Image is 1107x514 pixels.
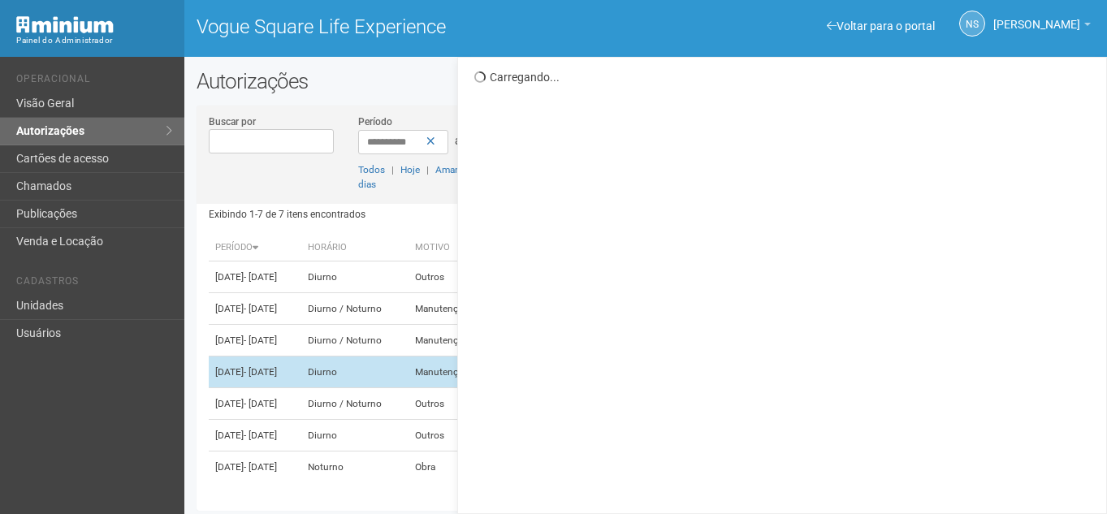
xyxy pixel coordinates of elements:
[455,134,461,147] span: a
[827,19,935,32] a: Voltar para o portal
[358,164,385,175] a: Todos
[244,271,277,283] span: - [DATE]
[993,2,1080,31] span: Nicolle Silva
[301,388,409,420] td: Diurno / Noturno
[244,366,277,378] span: - [DATE]
[959,11,985,37] a: NS
[209,261,301,293] td: [DATE]
[244,461,277,473] span: - [DATE]
[301,451,409,483] td: Noturno
[16,16,114,33] img: Minium
[409,420,491,451] td: Outros
[209,388,301,420] td: [DATE]
[209,202,642,227] div: Exibindo 1-7 de 7 itens encontrados
[301,356,409,388] td: Diurno
[409,325,491,356] td: Manutenção
[358,114,392,129] label: Período
[301,261,409,293] td: Diurno
[409,261,491,293] td: Outros
[209,325,301,356] td: [DATE]
[209,235,301,261] th: Período
[391,164,394,175] span: |
[209,356,301,388] td: [DATE]
[301,235,409,261] th: Horário
[209,293,301,325] td: [DATE]
[400,164,420,175] a: Hoje
[474,70,1094,84] div: Carregando...
[993,20,1091,33] a: [PERSON_NAME]
[244,335,277,346] span: - [DATE]
[409,293,491,325] td: Manutenção
[197,16,633,37] h1: Vogue Square Life Experience
[197,69,1095,93] h2: Autorizações
[244,430,277,441] span: - [DATE]
[426,164,429,175] span: |
[409,356,491,388] td: Manutenção
[16,73,172,90] li: Operacional
[209,114,256,129] label: Buscar por
[409,388,491,420] td: Outros
[244,398,277,409] span: - [DATE]
[301,293,409,325] td: Diurno / Noturno
[301,420,409,451] td: Diurno
[244,303,277,314] span: - [DATE]
[16,33,172,48] div: Painel do Administrador
[435,164,471,175] a: Amanhã
[409,451,491,483] td: Obra
[301,325,409,356] td: Diurno / Noturno
[409,235,491,261] th: Motivo
[209,420,301,451] td: [DATE]
[209,451,301,483] td: [DATE]
[16,275,172,292] li: Cadastros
